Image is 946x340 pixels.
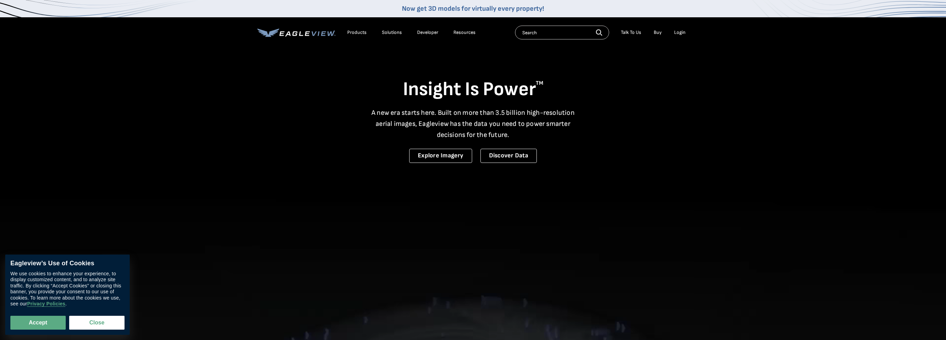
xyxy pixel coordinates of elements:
[480,149,537,163] a: Discover Data
[536,80,543,86] sup: TM
[10,260,125,267] div: Eagleview’s Use of Cookies
[674,29,686,36] div: Login
[10,316,66,330] button: Accept
[402,4,544,13] a: Now get 3D models for virtually every property!
[409,149,472,163] a: Explore Imagery
[257,77,689,102] h1: Insight Is Power
[10,271,125,307] div: We use cookies to enhance your experience, to display customized content, and to analyze site tra...
[69,316,125,330] button: Close
[382,29,402,36] div: Solutions
[27,301,65,307] a: Privacy Policies
[347,29,367,36] div: Products
[453,29,476,36] div: Resources
[417,29,438,36] a: Developer
[654,29,662,36] a: Buy
[621,29,641,36] div: Talk To Us
[367,107,579,140] p: A new era starts here. Built on more than 3.5 billion high-resolution aerial images, Eagleview ha...
[515,26,609,39] input: Search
